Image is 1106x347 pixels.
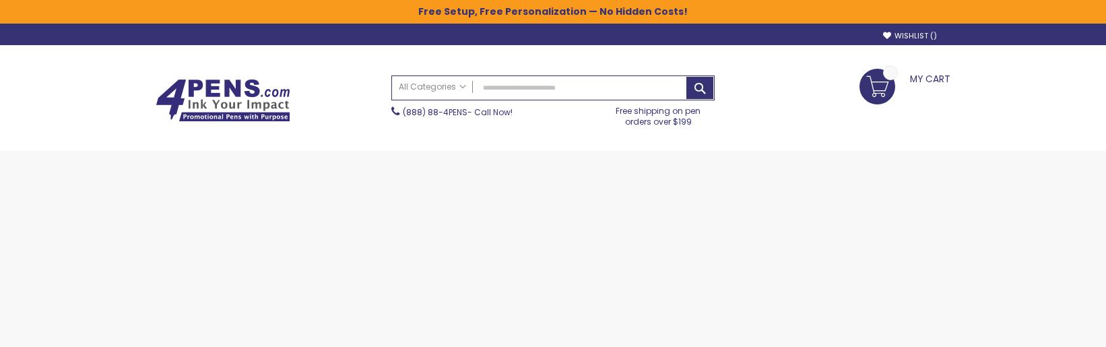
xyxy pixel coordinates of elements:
[883,31,937,41] a: Wishlist
[602,100,715,127] div: Free shipping on pen orders over $199
[399,82,466,92] span: All Categories
[403,106,467,118] a: (888) 88-4PENS
[403,106,513,118] span: - Call Now!
[156,79,290,122] img: 4Pens Custom Pens and Promotional Products
[392,76,473,98] a: All Categories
